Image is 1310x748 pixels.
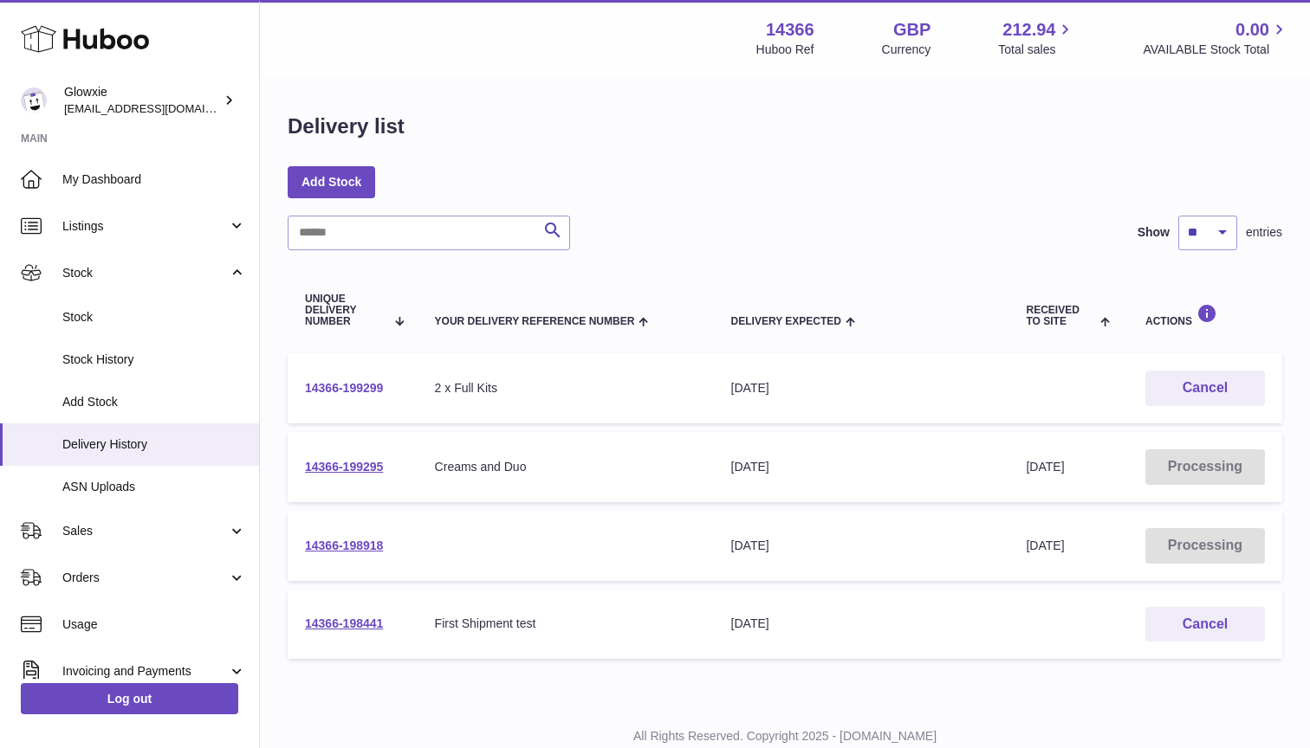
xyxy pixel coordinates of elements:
div: [DATE] [731,538,992,554]
span: Usage [62,616,246,633]
span: [DATE] [1026,538,1064,552]
span: Total sales [998,42,1075,58]
div: [DATE] [731,380,992,397]
h1: Delivery list [288,113,405,140]
span: [EMAIL_ADDRESS][DOMAIN_NAME] [64,101,255,115]
div: Currency [882,42,931,58]
span: Stock [62,265,228,281]
div: [DATE] [731,616,992,632]
span: Sales [62,523,228,539]
span: ASN Uploads [62,479,246,495]
span: entries [1246,224,1282,241]
a: Add Stock [288,166,375,197]
a: 14366-199299 [305,381,383,395]
strong: GBP [893,18,931,42]
span: Unique Delivery Number [305,293,385,328]
a: 14366-198441 [305,616,383,630]
span: Received to Site [1026,305,1095,327]
a: 0.00 AVAILABLE Stock Total [1143,18,1289,58]
span: Add Stock [62,394,246,410]
button: Cancel [1145,607,1265,642]
div: First Shipment test [435,616,697,632]
span: Listings [62,218,228,235]
button: Cancel [1145,371,1265,406]
span: 212.94 [1002,18,1055,42]
div: [DATE] [731,459,992,475]
div: Glowxie [64,84,220,117]
a: 212.94 Total sales [998,18,1075,58]
div: Creams and Duo [435,459,697,475]
a: 14366-198918 [305,538,383,552]
span: AVAILABLE Stock Total [1143,42,1289,58]
span: Orders [62,570,228,586]
label: Show [1138,224,1170,241]
a: 14366-199295 [305,460,383,474]
span: Stock [62,309,246,326]
div: Actions [1145,304,1265,327]
span: Your Delivery Reference Number [435,316,635,327]
strong: 14366 [766,18,814,42]
a: Log out [21,683,238,714]
div: 2 x Full Kits [435,380,697,397]
span: Stock History [62,351,246,368]
p: All Rights Reserved. Copyright 2025 - [DOMAIN_NAME] [274,728,1296,745]
span: Invoicing and Payments [62,663,228,680]
span: Delivery Expected [731,316,841,327]
span: My Dashboard [62,171,246,188]
span: 0.00 [1235,18,1269,42]
span: [DATE] [1026,460,1064,474]
img: suraj@glowxie.com [21,87,47,113]
div: Huboo Ref [756,42,814,58]
span: Delivery History [62,436,246,453]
